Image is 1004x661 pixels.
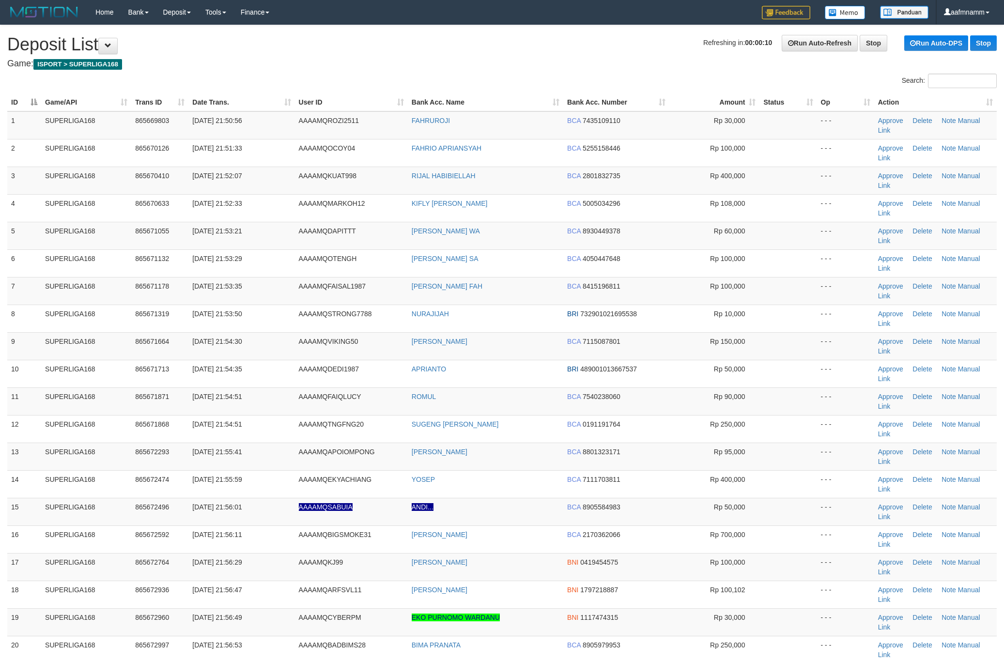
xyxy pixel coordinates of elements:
a: Manual Link [878,365,980,383]
td: 2 [7,139,41,167]
td: SUPERLIGA168 [41,167,131,194]
a: Manual Link [878,310,980,327]
span: BCA [567,255,581,262]
span: BCA [567,448,581,456]
th: Bank Acc. Number: activate to sort column ascending [563,93,669,111]
a: Manual Link [878,503,980,521]
td: - - - [817,415,874,443]
th: Trans ID: activate to sort column ascending [131,93,188,111]
a: Approve [878,531,903,538]
span: Copy 2801832735 to clipboard [583,172,620,180]
td: 13 [7,443,41,470]
td: 6 [7,249,41,277]
h4: Game: [7,59,997,69]
span: Copy 8930449378 to clipboard [583,227,620,235]
a: Approve [878,365,903,373]
span: Copy 8905584983 to clipboard [583,503,620,511]
span: 865672936 [135,586,169,594]
a: Delete [912,200,932,207]
td: 7 [7,277,41,305]
img: Feedback.jpg [762,6,810,19]
h1: Deposit List [7,35,997,54]
a: Delete [912,448,932,456]
a: RIJAL HABIBIELLAH [412,172,476,180]
td: 19 [7,608,41,636]
td: SUPERLIGA168 [41,525,131,553]
span: Rp 95,000 [714,448,745,456]
span: 865672960 [135,614,169,621]
td: 9 [7,332,41,360]
td: 3 [7,167,41,194]
a: Manual Link [878,255,980,272]
span: Rp 90,000 [714,393,745,400]
a: Manual Link [878,531,980,548]
span: 865672592 [135,531,169,538]
a: Delete [912,531,932,538]
th: ID: activate to sort column descending [7,93,41,111]
a: Delete [912,227,932,235]
td: SUPERLIGA168 [41,111,131,139]
span: [DATE] 21:50:56 [192,117,242,124]
span: 865672764 [135,558,169,566]
td: - - - [817,387,874,415]
td: - - - [817,222,874,249]
td: SUPERLIGA168 [41,608,131,636]
a: Note [942,503,956,511]
td: SUPERLIGA168 [41,360,131,387]
span: Rp 700,000 [710,531,745,538]
a: FAHRUROJI [412,117,450,124]
a: Note [942,338,956,345]
a: Note [942,448,956,456]
span: 865671055 [135,227,169,235]
span: AAAAMQAPOIOMPONG [299,448,375,456]
a: Manual Link [878,448,980,465]
a: Delete [912,614,932,621]
span: Copy 7111703811 to clipboard [583,476,620,483]
a: Manual Link [878,144,980,162]
td: SUPERLIGA168 [41,332,131,360]
span: Rp 400,000 [710,476,745,483]
a: Manual Link [878,338,980,355]
th: Date Trans.: activate to sort column ascending [188,93,294,111]
span: 865671871 [135,393,169,400]
a: Manual Link [878,586,980,603]
span: 865671868 [135,420,169,428]
a: Manual Link [878,227,980,245]
a: SUGENG [PERSON_NAME] [412,420,499,428]
a: Manual Link [878,200,980,217]
span: AAAAMQVIKING50 [299,338,358,345]
a: Manual Link [878,476,980,493]
td: SUPERLIGA168 [41,470,131,498]
td: SUPERLIGA168 [41,553,131,581]
th: Action: activate to sort column ascending [874,93,997,111]
span: Rp 100,000 [710,282,745,290]
a: Approve [878,448,903,456]
span: AAAAMQKJ99 [299,558,343,566]
span: AAAAMQMARKOH12 [299,200,365,207]
td: SUPERLIGA168 [41,194,131,222]
span: Rp 100,000 [710,558,745,566]
span: ISPORT > SUPERLIGA168 [33,59,122,70]
a: Delete [912,310,932,318]
a: Approve [878,614,903,621]
td: SUPERLIGA168 [41,415,131,443]
span: BCA [567,503,581,511]
td: - - - [817,194,874,222]
a: Delete [912,476,932,483]
span: 865672474 [135,476,169,483]
a: Delete [912,117,932,124]
a: Note [942,641,956,649]
span: Rp 60,000 [714,227,745,235]
a: NURAJIJAH [412,310,449,318]
label: Search: [902,74,997,88]
span: BRI [567,365,578,373]
a: KIFLY [PERSON_NAME] [412,200,488,207]
a: Approve [878,310,903,318]
a: Approve [878,503,903,511]
td: 15 [7,498,41,525]
span: BNI [567,614,578,621]
a: Delete [912,641,932,649]
td: - - - [817,277,874,305]
span: AAAAMQDAPITTT [299,227,356,235]
a: [PERSON_NAME] [412,558,467,566]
